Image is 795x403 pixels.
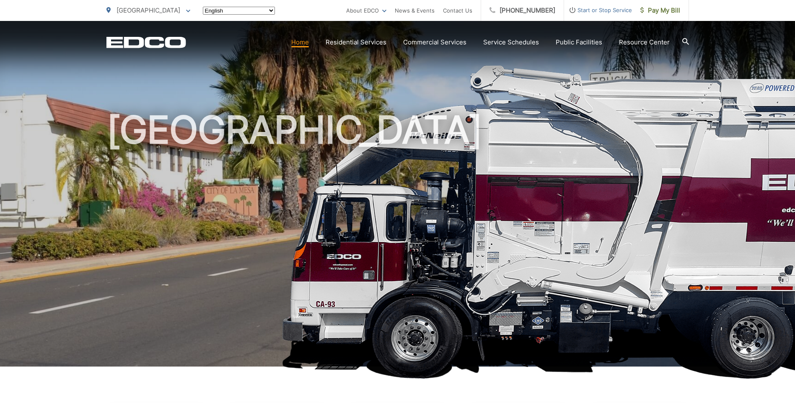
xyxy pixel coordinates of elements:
a: Contact Us [443,5,472,15]
select: Select a language [203,7,275,15]
a: Residential Services [326,37,386,47]
a: News & Events [395,5,435,15]
a: About EDCO [346,5,386,15]
a: Resource Center [619,37,670,47]
a: Home [291,37,309,47]
span: Pay My Bill [640,5,680,15]
a: EDCD logo. Return to the homepage. [106,36,186,48]
a: Public Facilities [556,37,602,47]
a: Commercial Services [403,37,466,47]
h1: [GEOGRAPHIC_DATA] [106,109,689,374]
a: Service Schedules [483,37,539,47]
span: [GEOGRAPHIC_DATA] [117,6,180,14]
